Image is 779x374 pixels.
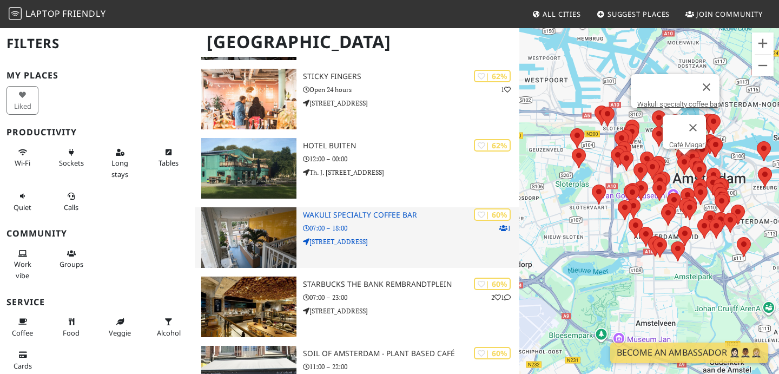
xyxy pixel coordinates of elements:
[14,259,31,280] span: People working
[752,55,774,76] button: Zoom out
[153,313,184,342] button: Alcohol
[201,277,296,337] img: STARBUCKS The Bank Rembrandtplein
[303,292,519,303] p: 07:00 – 23:00
[63,328,80,338] span: Food
[159,158,179,168] span: Work-friendly tables
[681,4,767,24] a: Join Community
[474,347,511,359] div: | 60%
[195,69,519,129] a: Sticky Fingers | 62% 1 Sticky Fingers Open 24 hours [STREET_ADDRESS]
[527,4,585,24] a: All Cities
[501,84,511,95] p: 1
[6,313,38,342] button: Coffee
[696,9,763,19] span: Join Community
[303,211,519,220] h3: Wakuli specialty coffee bar
[64,202,78,212] span: Video/audio calls
[303,84,519,95] p: Open 24 hours
[201,69,296,129] img: Sticky Fingers
[195,138,519,199] a: Hotel Buiten | 62% Hotel Buiten 12:00 – 00:00 Th. J. [STREET_ADDRESS]
[491,292,511,303] p: 2 1
[608,9,670,19] span: Suggest Places
[637,100,719,108] a: Wakuli specialty coffee bar
[55,187,87,216] button: Calls
[303,362,519,372] p: 11:00 – 22:00
[25,8,61,19] span: Laptop
[474,208,511,221] div: | 60%
[201,207,296,268] img: Wakuli specialty coffee bar
[15,158,30,168] span: Stable Wi-Fi
[157,328,181,338] span: Alcohol
[9,5,106,24] a: LaptopFriendly LaptopFriendly
[6,70,188,81] h3: My Places
[111,158,128,179] span: Long stays
[303,223,519,233] p: 07:00 – 18:00
[6,27,188,60] h2: Filters
[303,141,519,150] h3: Hotel Buiten
[474,278,511,290] div: | 60%
[303,280,519,289] h3: STARBUCKS The Bank Rembrandtplein
[195,207,519,268] a: Wakuli specialty coffee bar | 60% 1 Wakuli specialty coffee bar 07:00 – 18:00 [STREET_ADDRESS]
[109,328,131,338] span: Veggie
[592,4,675,24] a: Suggest Places
[104,313,136,342] button: Veggie
[543,9,581,19] span: All Cities
[303,349,519,358] h3: SOIL of Amsterdam - Plant Based Café
[6,143,38,172] button: Wi-Fi
[680,115,706,141] button: Close
[6,187,38,216] button: Quiet
[55,313,87,342] button: Food
[153,143,184,172] button: Tables
[303,306,519,316] p: [STREET_ADDRESS]
[694,74,719,100] button: Close
[6,127,188,137] h3: Productivity
[62,8,105,19] span: Friendly
[6,245,38,284] button: Work vibe
[303,154,519,164] p: 12:00 – 00:00
[303,167,519,178] p: Th. J. [STREET_ADDRESS]
[14,361,32,371] span: Credit cards
[6,228,188,239] h3: Community
[14,202,31,212] span: Quiet
[474,70,511,82] div: | 62%
[55,245,87,273] button: Groups
[12,328,33,338] span: Coffee
[303,98,519,108] p: [STREET_ADDRESS]
[6,297,188,307] h3: Service
[201,138,296,199] img: Hotel Buiten
[474,139,511,152] div: | 62%
[303,237,519,247] p: [STREET_ADDRESS]
[9,7,22,20] img: LaptopFriendly
[669,141,706,149] a: Café Magari
[104,143,136,183] button: Long stays
[195,277,519,337] a: STARBUCKS The Bank Rembrandtplein | 60% 21 STARBUCKS The Bank Rembrandtplein 07:00 – 23:00 [STREE...
[59,158,84,168] span: Power sockets
[55,143,87,172] button: Sockets
[752,32,774,54] button: Zoom in
[499,223,511,233] p: 1
[60,259,83,269] span: Group tables
[198,27,517,57] h1: [GEOGRAPHIC_DATA]
[303,72,519,81] h3: Sticky Fingers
